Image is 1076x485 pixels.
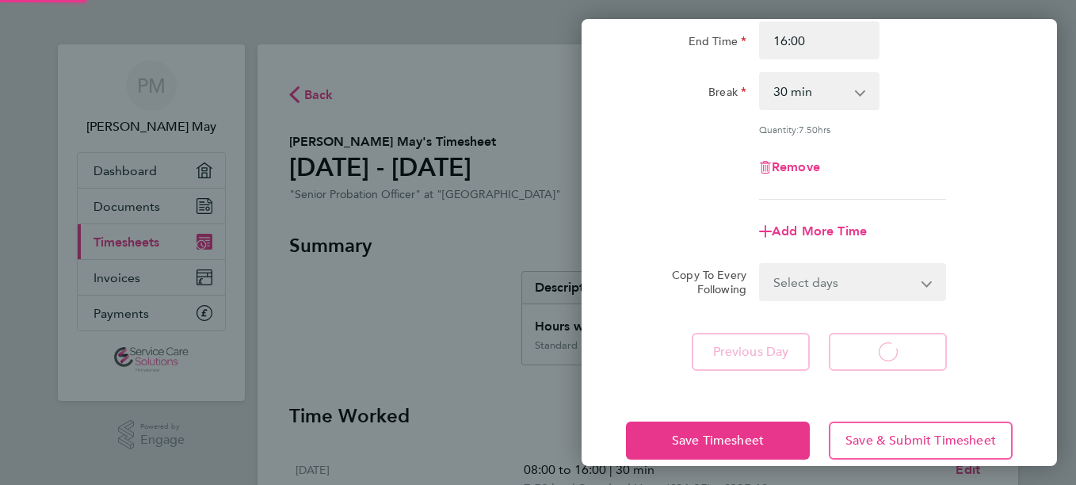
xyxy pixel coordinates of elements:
div: Quantity: hrs [759,123,946,136]
button: Remove [759,161,820,174]
span: Save Timesheet [672,433,764,449]
span: 7.50 [799,123,818,136]
span: Remove [772,159,820,174]
label: End Time [689,34,746,53]
label: Copy To Every Following [659,268,746,296]
input: E.g. 18:00 [759,21,879,59]
span: Add More Time [772,223,867,239]
button: Save & Submit Timesheet [829,422,1013,460]
button: Save Timesheet [626,422,810,460]
span: Save & Submit Timesheet [845,433,996,449]
label: Break [708,85,746,104]
button: Add More Time [759,225,867,238]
